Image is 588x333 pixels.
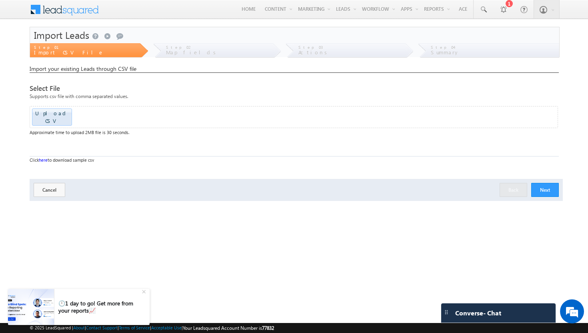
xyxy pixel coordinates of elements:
[109,247,145,257] em: Start Chat
[262,325,274,331] span: 77832
[151,325,182,330] a: Acceptable Use
[10,74,146,240] textarea: Type your message and hit 'Enter'
[39,157,48,162] a: here
[30,129,559,136] div: Approximate time to upload 2MB file is 30 seconds.
[35,110,69,124] span: Upload CSV
[30,324,274,332] span: © 2025 LeadSquared | | | | |
[500,183,527,197] button: Back
[431,49,460,56] span: Summary
[30,85,559,92] div: Select File
[166,49,219,56] span: Map fields
[30,92,559,106] div: Supports csv file with comma separated values.
[14,42,34,52] img: d_60004797649_company_0_60004797649
[298,45,323,50] span: Step 03
[30,156,559,164] div: Click to download sample csv
[73,325,85,330] a: About
[131,4,150,23] div: Minimize live chat window
[34,183,65,197] button: Cancel
[30,65,559,73] div: Import your existing Leads through CSV file
[86,325,118,330] a: Contact Support
[58,300,141,314] div: 🕛1 day to go! Get more from your reports📈
[298,49,330,56] span: Actions
[8,289,54,325] img: pictures
[34,49,104,56] span: Import CSV File
[140,286,150,296] div: +
[119,325,150,330] a: Terms of Service
[183,325,274,331] span: Your Leadsquared Account Number is
[455,309,501,317] span: Converse - Chat
[42,42,134,52] div: Chat with us now
[443,309,450,315] img: carter-drag
[166,45,190,50] span: Step 02
[531,183,559,197] button: Next
[431,45,456,50] span: Step 04
[34,45,57,50] span: Step 01
[30,27,559,43] div: Import Leads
